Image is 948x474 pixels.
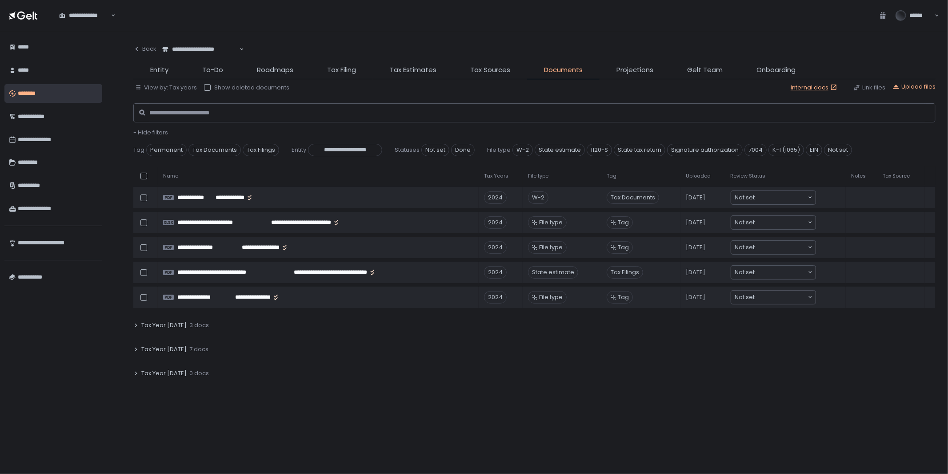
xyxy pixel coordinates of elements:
[189,345,208,353] span: 7 docs
[189,369,209,377] span: 0 docs
[824,144,852,156] span: Not set
[535,144,585,156] span: State estimate
[141,321,187,329] span: Tax Year [DATE]
[735,268,755,277] span: Not set
[487,146,511,154] span: File type
[327,65,356,75] span: Tax Filing
[731,266,816,279] div: Search for option
[133,128,168,137] span: - Hide filters
[686,268,705,276] span: [DATE]
[731,291,816,304] div: Search for option
[686,243,705,251] span: [DATE]
[756,65,796,75] span: Onboarding
[853,84,885,92] button: Link files
[395,146,420,154] span: Statuses
[755,293,807,302] input: Search for option
[512,144,533,156] span: W-2
[189,321,209,329] span: 3 docs
[53,6,116,24] div: Search for option
[686,219,705,227] span: [DATE]
[484,191,507,204] div: 2024
[133,129,168,137] button: - Hide filters
[150,65,168,75] span: Entity
[544,65,583,75] span: Documents
[156,40,244,59] div: Search for option
[146,144,187,156] span: Permanent
[243,144,279,156] span: Tax Filings
[528,266,578,279] div: State estimate
[735,218,755,227] span: Not set
[163,173,178,179] span: Name
[484,291,507,304] div: 2024
[686,194,705,202] span: [DATE]
[618,293,629,301] span: Tag
[484,266,507,279] div: 2024
[451,144,475,156] span: Done
[687,65,723,75] span: Gelt Team
[484,216,507,229] div: 2024
[768,144,804,156] span: K-1 (1065)
[587,144,612,156] span: 1120-S
[484,173,508,179] span: Tax Years
[744,144,767,156] span: 7004
[735,193,755,202] span: Not set
[731,173,766,179] span: Review Status
[618,219,629,227] span: Tag
[731,191,816,204] div: Search for option
[851,173,866,179] span: Notes
[257,65,293,75] span: Roadmaps
[141,369,187,377] span: Tax Year [DATE]
[135,84,197,92] button: View by: Tax years
[133,45,156,53] div: Back
[528,173,548,179] span: File type
[791,84,839,92] a: Internal docs
[614,144,665,156] span: State tax return
[806,144,822,156] span: EIN
[755,268,807,277] input: Search for option
[484,241,507,254] div: 2024
[618,243,629,251] span: Tag
[141,345,187,353] span: Tax Year [DATE]
[686,293,705,301] span: [DATE]
[755,243,807,252] input: Search for option
[421,144,449,156] span: Not set
[667,144,743,156] span: Signature authorization
[731,216,816,229] div: Search for option
[607,266,643,279] span: Tax Filings
[539,219,563,227] span: File type
[892,83,936,91] button: Upload files
[133,40,156,58] button: Back
[292,146,306,154] span: Entity
[188,144,241,156] span: Tax Documents
[686,173,711,179] span: Uploaded
[755,193,807,202] input: Search for option
[470,65,510,75] span: Tax Sources
[133,146,144,154] span: Tag
[731,241,816,254] div: Search for option
[755,218,807,227] input: Search for option
[735,293,755,302] span: Not set
[539,243,563,251] span: File type
[238,45,239,54] input: Search for option
[607,191,659,204] span: Tax Documents
[390,65,436,75] span: Tax Estimates
[735,243,755,252] span: Not set
[202,65,223,75] span: To-Do
[616,65,653,75] span: Projections
[607,173,616,179] span: Tag
[528,191,548,204] div: W-2
[883,173,910,179] span: Tax Source
[539,293,563,301] span: File type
